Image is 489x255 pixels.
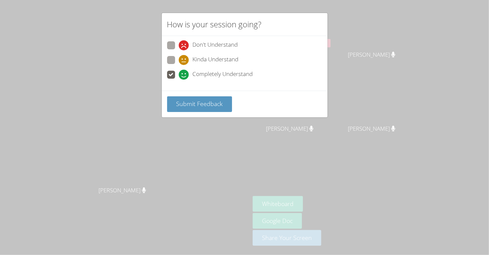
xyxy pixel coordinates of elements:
[176,100,223,108] span: Submit Feedback
[193,55,239,65] span: Kinda Understand
[193,40,238,50] span: Don't Understand
[193,70,253,80] span: Completely Understand
[167,96,232,112] button: Submit Feedback
[167,18,262,30] h2: How is your session going?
